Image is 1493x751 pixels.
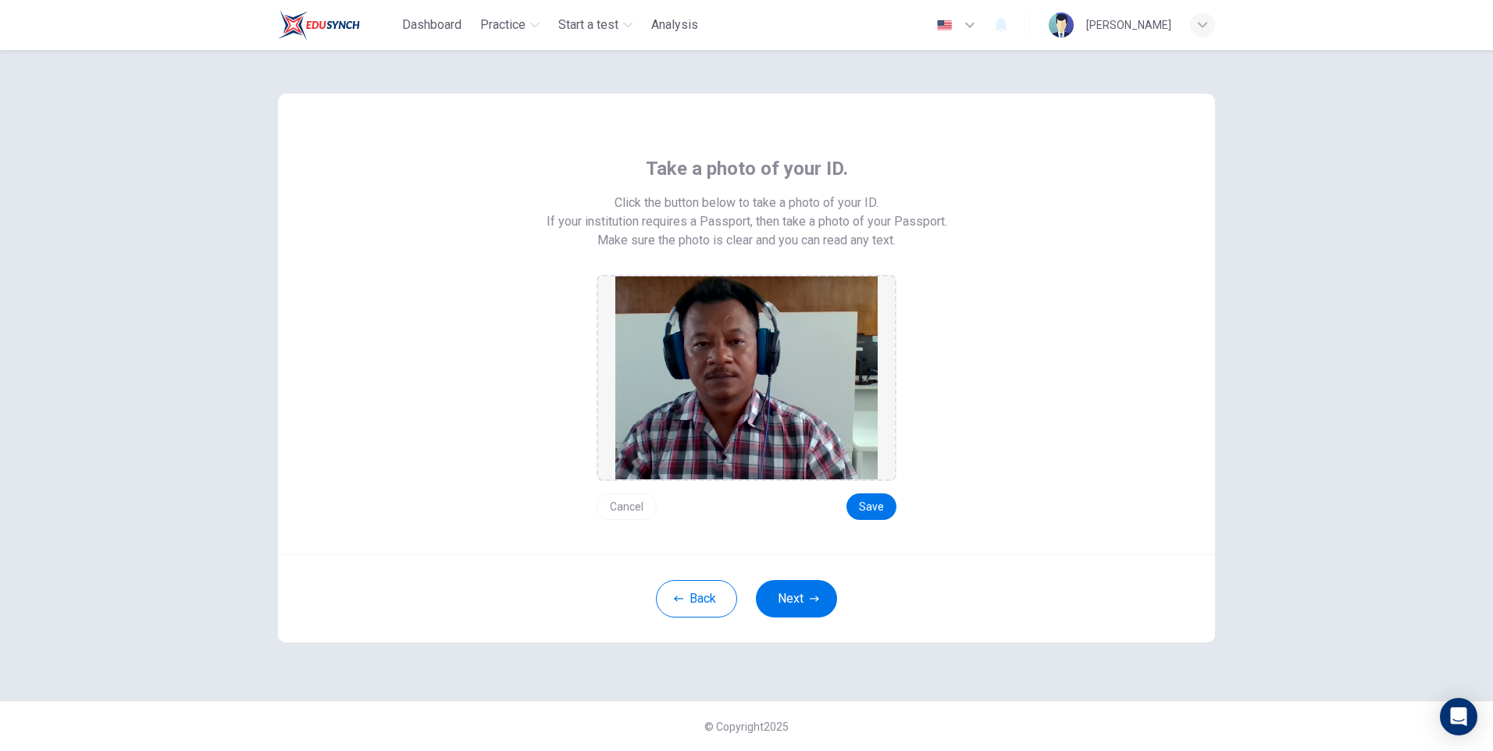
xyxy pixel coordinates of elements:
[646,156,848,181] span: Take a photo of your ID.
[597,231,896,250] span: Make sure the photo is clear and you can read any text.
[278,9,360,41] img: Train Test logo
[645,11,704,39] button: Analysis
[597,493,657,520] button: Cancel
[651,16,698,34] span: Analysis
[558,16,618,34] span: Start a test
[474,11,546,39] button: Practice
[704,721,789,733] span: © Copyright 2025
[552,11,639,39] button: Start a test
[756,580,837,618] button: Next
[278,9,396,41] a: Train Test logo
[402,16,461,34] span: Dashboard
[615,276,878,479] img: preview screemshot
[846,493,896,520] button: Save
[1086,16,1171,34] div: [PERSON_NAME]
[1049,12,1074,37] img: Profile picture
[547,194,947,231] span: Click the button below to take a photo of your ID. If your institution requires a Passport, then ...
[480,16,526,34] span: Practice
[656,580,737,618] button: Back
[1440,698,1477,735] div: Open Intercom Messenger
[396,11,468,39] button: Dashboard
[935,20,954,31] img: en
